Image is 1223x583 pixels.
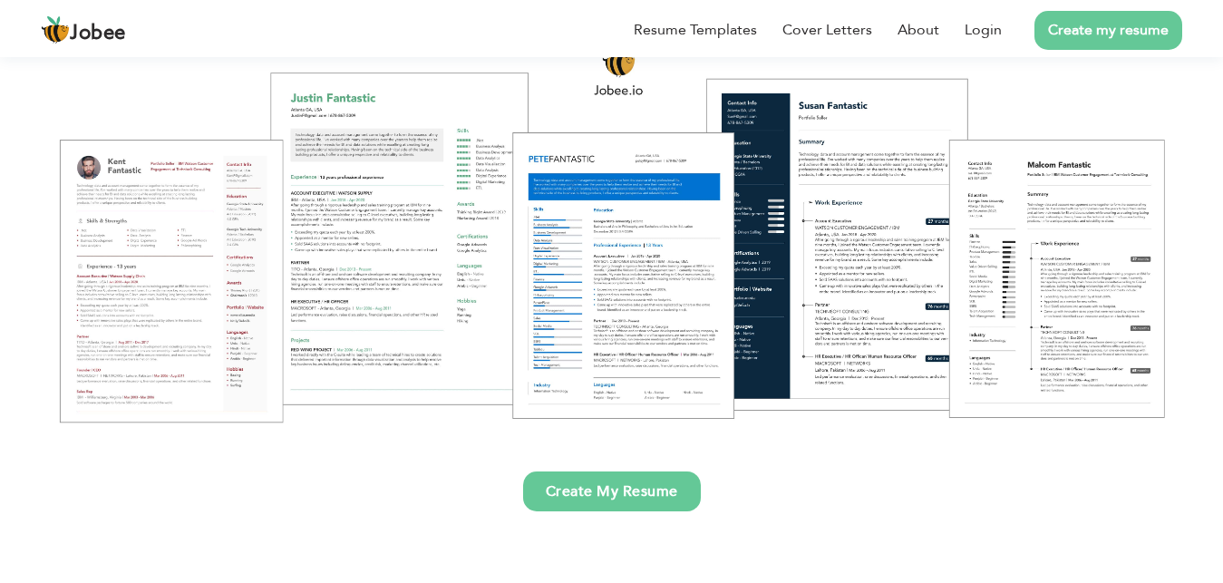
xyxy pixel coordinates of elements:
span: Jobee [70,24,126,44]
a: About [898,19,939,41]
a: Jobee [41,15,126,44]
a: Create my resume [1034,11,1182,50]
a: Cover Letters [782,19,872,41]
a: Resume Templates [634,19,757,41]
a: Create My Resume [523,471,701,511]
a: Login [965,19,1002,41]
img: jobee.io [41,15,70,44]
